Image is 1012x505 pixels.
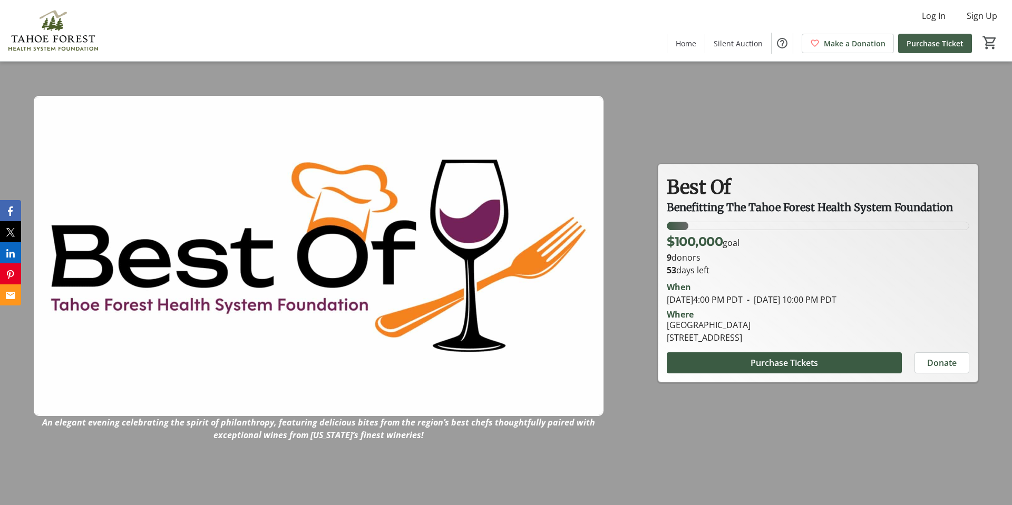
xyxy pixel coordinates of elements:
span: Donate [927,357,957,369]
button: Sign Up [958,7,1006,24]
div: 7.000000000000001% of fundraising goal reached [667,222,969,230]
span: 53 [667,264,676,276]
a: Make a Donation [802,34,894,53]
strong: Best Of [667,175,731,199]
span: Home [676,38,696,49]
div: [GEOGRAPHIC_DATA] [667,319,751,331]
span: Make a Donation [824,38,885,49]
button: Purchase Tickets [667,352,902,373]
img: Tahoe Forest Health System Foundation's Logo [6,4,100,57]
b: 9 [667,252,672,263]
button: Cart [980,33,999,52]
div: [STREET_ADDRESS] [667,331,751,344]
span: Log In [922,9,946,22]
span: $100,000 [667,234,723,249]
a: Silent Auction [705,34,771,53]
span: Sign Up [967,9,997,22]
span: Silent Auction [714,38,763,49]
div: Where [667,310,694,319]
em: An elegant evening celebrating the spirit of philanthropy, featuring delicious bites from the reg... [42,417,595,441]
span: [DATE] 4:00 PM PDT [667,294,743,305]
a: Purchase Ticket [898,34,972,53]
p: days left [667,264,969,276]
span: - [743,294,754,305]
button: Donate [914,352,969,373]
span: Purchase Ticket [907,38,964,49]
span: Purchase Tickets [751,357,818,369]
div: When [667,281,691,293]
span: [DATE] 10:00 PM PDT [743,294,836,305]
a: Home [667,34,705,53]
p: goal [667,232,739,251]
img: Campaign CTA Media Photo [34,96,604,417]
button: Help [772,33,793,54]
button: Log In [913,7,954,24]
p: donors [667,251,969,264]
span: Benefitting The Tahoe Forest Health System Foundation [667,201,953,214]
